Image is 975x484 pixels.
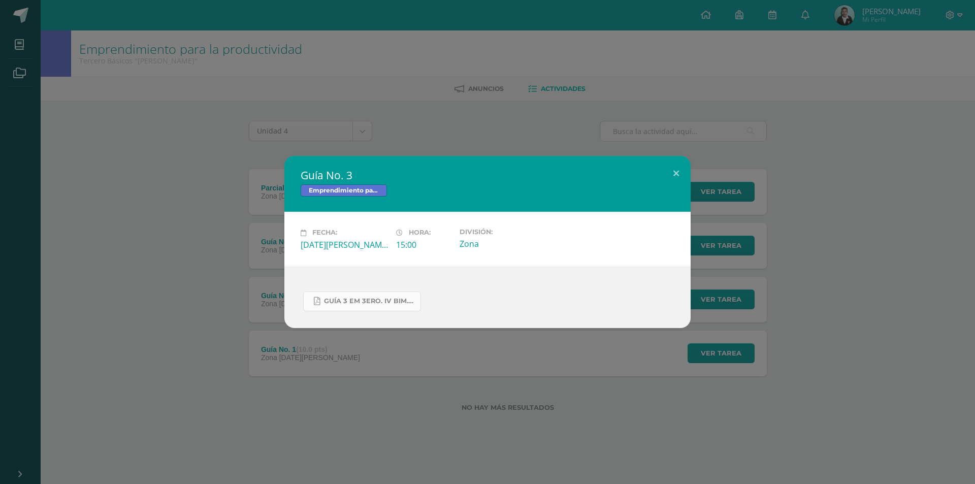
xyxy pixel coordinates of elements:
[303,292,421,311] a: GUÍA 3 EM 3ERO. IV BIM.docx.pdf
[662,156,691,190] button: Close (Esc)
[460,238,547,249] div: Zona
[460,228,547,236] label: División:
[301,239,388,250] div: [DATE][PERSON_NAME]
[312,229,337,237] span: Fecha:
[301,184,387,197] span: Emprendimiento para la productividad
[301,168,674,182] h2: Guía No. 3
[396,239,451,250] div: 15:00
[409,229,431,237] span: Hora:
[324,297,415,305] span: GUÍA 3 EM 3ERO. IV BIM.docx.pdf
